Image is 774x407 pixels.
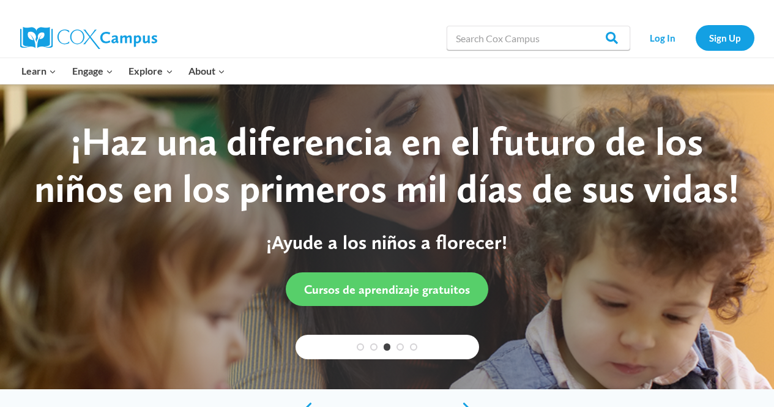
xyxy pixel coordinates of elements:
[14,58,233,84] nav: Primary Navigation
[128,63,173,79] span: Explore
[447,26,630,50] input: Search Cox Campus
[370,343,378,351] a: 2
[410,343,417,351] a: 5
[21,63,56,79] span: Learn
[357,343,364,351] a: 1
[304,282,470,297] span: Cursos de aprendizaje gratuitos
[286,272,488,306] a: Cursos de aprendizaje gratuitos
[24,231,750,254] p: ¡Ayude a los niños a florecer!
[636,25,690,50] a: Log In
[384,343,391,351] a: 3
[188,63,225,79] span: About
[696,25,754,50] a: Sign Up
[636,25,754,50] nav: Secondary Navigation
[72,63,113,79] span: Engage
[24,118,750,212] div: ¡Haz una diferencia en el futuro de los niños en los primeros mil días de sus vidas!
[20,27,157,49] img: Cox Campus
[396,343,404,351] a: 4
